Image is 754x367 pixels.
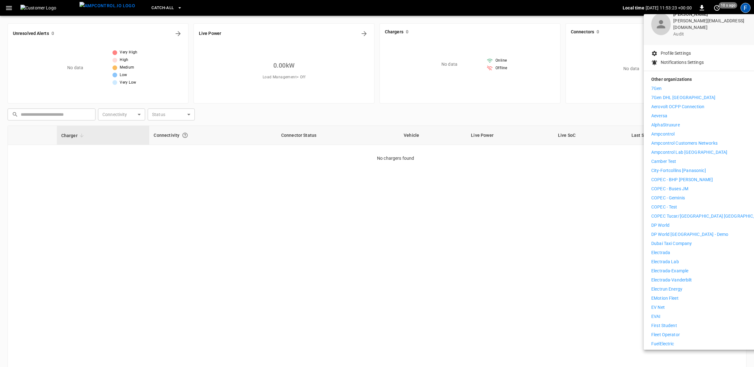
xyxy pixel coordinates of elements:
[651,322,677,329] p: First Student
[651,231,728,238] p: DP World [GEOGRAPHIC_DATA] - Demo
[651,131,675,137] p: Ampcontrol
[651,304,665,311] p: EV Net
[651,167,706,174] p: City-Fortcollins [Panasonic]
[661,59,704,66] p: Notifications Settings
[651,176,713,183] p: COPEC - BHP [PERSON_NAME]
[651,268,688,274] p: Electrada-Example
[651,222,669,229] p: DP World
[651,186,688,192] p: COPEC - Buses JM
[651,85,662,92] p: 7Gen
[651,103,704,110] p: Aerovolt OCPP Connection
[651,313,661,320] p: EVAI
[673,12,708,17] b: [PERSON_NAME]
[651,195,685,201] p: COPEC - Geminis
[651,331,680,338] p: Fleet Operator
[651,94,715,101] p: 7Gen DHL [GEOGRAPHIC_DATA]
[651,341,674,347] p: FuelElectric
[651,122,680,128] p: AlphaStruxure
[651,204,677,210] p: COPEC - Test
[651,240,692,247] p: Dubai Taxi Company
[651,286,682,292] p: Electrun Energy
[651,249,670,256] p: Electrada
[651,259,679,265] p: Electrada Lab
[651,113,667,119] p: Aeversa
[661,50,691,57] p: Profile Settings
[651,295,679,302] p: eMotion Fleet
[651,140,718,147] p: Ampcontrol Customers Networks
[651,149,727,156] p: Ampcontrol Lab [GEOGRAPHIC_DATA]
[651,13,671,35] div: profile-icon
[651,277,692,283] p: Electrada-Vanderbilt
[651,158,676,165] p: Camber Test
